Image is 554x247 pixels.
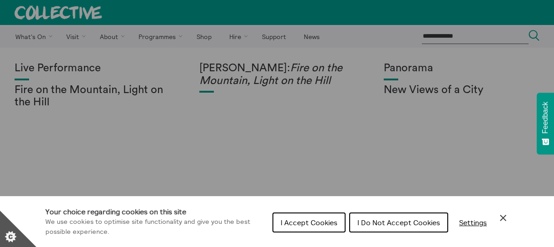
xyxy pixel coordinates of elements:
p: We use cookies to optimise site functionality and give you the best possible experience. [45,217,265,237]
span: I Do Not Accept Cookies [357,218,440,227]
span: I Accept Cookies [281,218,337,227]
button: Close Cookie Control [498,212,509,223]
button: Feedback - Show survey [537,93,554,154]
button: I Accept Cookies [272,212,346,232]
span: Settings [459,218,487,227]
span: Feedback [541,102,549,133]
button: Settings [452,213,494,232]
button: I Do Not Accept Cookies [349,212,448,232]
h1: Your choice regarding cookies on this site [45,206,265,217]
